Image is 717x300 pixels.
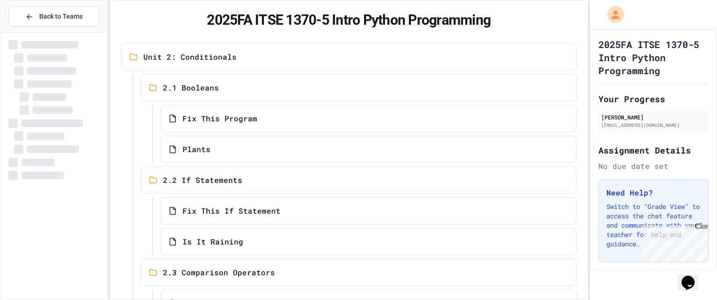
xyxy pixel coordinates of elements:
div: [EMAIL_ADDRESS][DOMAIN_NAME] [601,122,706,129]
a: Plants [161,136,576,163]
span: Is It Raining [183,236,243,247]
h1: 2025FA ITSE 1370-5 Intro Python Programming [121,12,576,28]
div: My Account [597,4,626,25]
h3: Need Help? [606,187,701,198]
span: Back to Teams [39,12,83,21]
span: 2.3 Comparison Operators [163,267,275,278]
h2: Assignment Details [598,144,709,157]
button: Back to Teams [8,7,99,27]
span: Plants [183,144,211,155]
a: Fix This Program [161,105,576,132]
h2: Your Progress [598,92,709,105]
span: 2.2 If Statements [163,174,242,186]
iframe: chat widget [678,263,708,291]
span: Fix This Program [183,113,257,124]
span: 2.1 Booleans [163,82,219,93]
p: Switch to "Grade View" to access the chat feature and communicate with your teacher for help and ... [606,202,701,249]
div: [PERSON_NAME] [601,113,706,121]
span: Unit 2: Conditionals [143,51,237,63]
span: Fix This If Statement [183,205,281,216]
a: Is It Raining [161,228,576,255]
a: Fix This If Statement [161,197,576,224]
h1: 2025FA ITSE 1370-5 Intro Python Programming [598,38,709,77]
iframe: chat widget [640,222,708,262]
div: No due date set [598,160,709,172]
div: Chat with us now!Close [4,4,64,59]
